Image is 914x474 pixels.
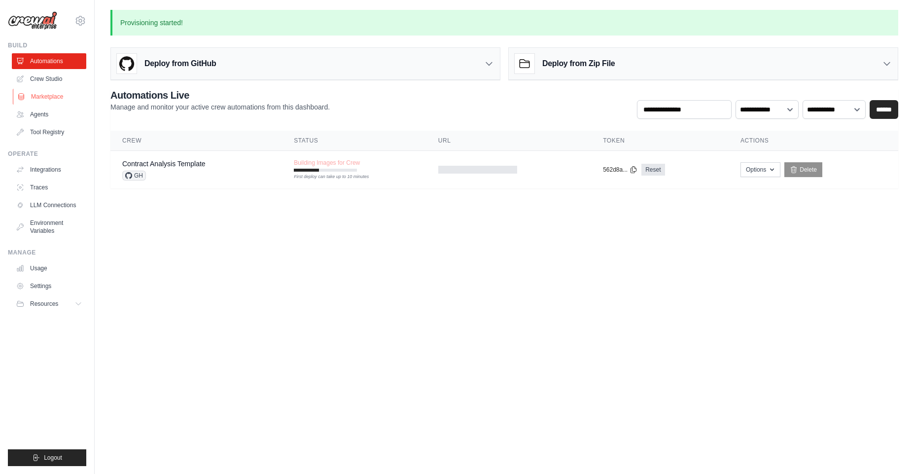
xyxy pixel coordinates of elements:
[13,89,87,105] a: Marketplace
[784,162,822,177] a: Delete
[44,454,62,462] span: Logout
[117,54,137,73] img: GitHub Logo
[12,215,86,239] a: Environment Variables
[12,180,86,195] a: Traces
[12,124,86,140] a: Tool Registry
[8,150,86,158] div: Operate
[603,166,637,174] button: 562d8a...
[144,58,216,70] h3: Deploy from GitHub
[12,162,86,178] a: Integrations
[122,160,206,168] a: Contract Analysis Template
[12,71,86,87] a: Crew Studio
[110,10,898,36] p: Provisioning started!
[12,278,86,294] a: Settings
[591,131,729,151] th: Token
[426,131,591,151] th: URL
[12,107,86,122] a: Agents
[122,171,146,181] span: GH
[294,159,360,167] span: Building Images for Crew
[282,131,426,151] th: Status
[8,11,57,30] img: Logo
[110,88,330,102] h2: Automations Live
[110,131,282,151] th: Crew
[8,449,86,466] button: Logout
[8,249,86,256] div: Manage
[12,53,86,69] a: Automations
[110,102,330,112] p: Manage and monitor your active crew automations from this dashboard.
[294,174,357,181] div: First deploy can take up to 10 minutes
[12,197,86,213] a: LLM Connections
[641,164,665,176] a: Reset
[740,162,780,177] button: Options
[729,131,898,151] th: Actions
[8,41,86,49] div: Build
[30,300,58,308] span: Resources
[542,58,615,70] h3: Deploy from Zip File
[12,296,86,312] button: Resources
[12,260,86,276] a: Usage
